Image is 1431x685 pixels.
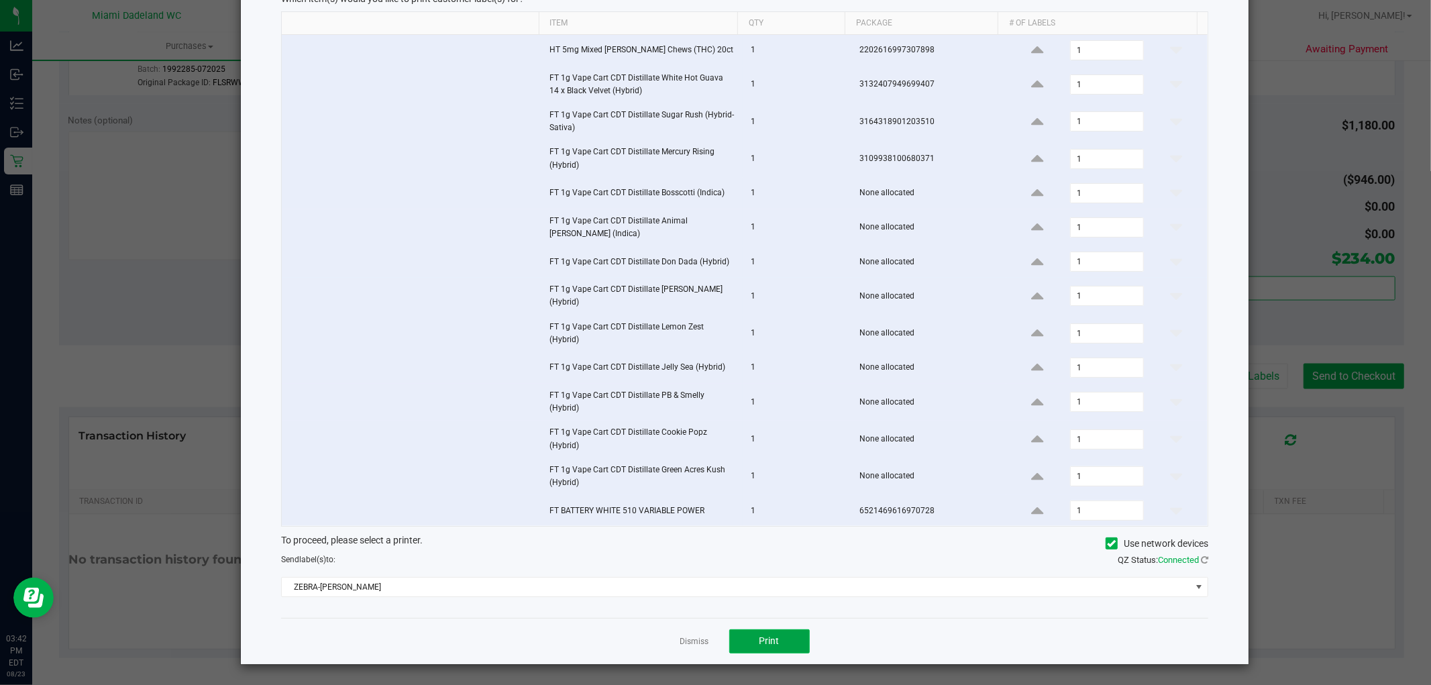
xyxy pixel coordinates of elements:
a: Dismiss [680,636,709,647]
td: FT 1g Vape Cart CDT Distillate Bosscotti (Indica) [541,178,743,209]
span: ZEBRA-[PERSON_NAME] [282,578,1191,596]
td: 1 [743,315,851,352]
td: 1 [743,495,851,526]
td: 1 [743,103,851,140]
td: 3109938100680371 [851,140,1006,177]
iframe: Resource center [13,578,54,618]
span: label(s) [299,555,326,564]
td: None allocated [851,352,1006,384]
td: 1 [743,140,851,177]
td: 1 [743,458,851,495]
button: Print [729,629,810,653]
span: Connected [1158,555,1199,565]
td: FT BATTERY WHITE 510 VARIABLE POWER [541,495,743,526]
td: FT 1g Vape Cart CDT Distillate [PERSON_NAME] (Hybrid) [541,278,743,315]
td: 6521469616970728 [851,495,1006,526]
td: FT 1g Vape Cart CDT Distillate Lemon Zest (Hybrid) [541,315,743,352]
th: Item [539,12,737,35]
td: 3132407949699407 [851,66,1006,103]
td: 2202616997307898 [851,35,1006,66]
td: 1 [743,421,851,458]
th: Qty [737,12,845,35]
td: FT 1g Vape Cart CDT Distillate Don Dada (Hybrid) [541,246,743,278]
div: To proceed, please select a printer. [271,533,1218,554]
td: FT 1g Vape Cart CDT Distillate Animal [PERSON_NAME] (Indica) [541,209,743,246]
td: 1 [743,178,851,209]
td: FT 1g Vape Cart CDT Distillate Sugar Rush (Hybrid-Sativa) [541,103,743,140]
td: 1 [743,209,851,246]
td: None allocated [851,421,1006,458]
th: Package [845,12,998,35]
td: 1 [743,278,851,315]
td: FT 1g Vape Cart CDT Distillate Mercury Rising (Hybrid) [541,140,743,177]
span: Send to: [281,555,335,564]
td: None allocated [851,209,1006,246]
td: HT 5mg Mixed [PERSON_NAME] Chews (THC) 20ct [541,35,743,66]
td: 1 [743,246,851,278]
span: Print [759,635,780,646]
th: # of labels [998,12,1196,35]
td: 1 [743,66,851,103]
td: 1 [743,35,851,66]
td: 1 [743,384,851,421]
td: None allocated [851,384,1006,421]
td: None allocated [851,278,1006,315]
label: Use network devices [1106,537,1208,551]
td: FT 1g Vape Cart CDT Distillate Green Acres Kush (Hybrid) [541,458,743,495]
td: FT 1g Vape Cart CDT Distillate Cookie Popz (Hybrid) [541,421,743,458]
td: 1 [743,352,851,384]
td: FT 1g Vape Cart CDT Distillate White Hot Guava 14 x Black Velvet (Hybrid) [541,66,743,103]
td: FT 1g Vape Cart CDT Distillate PB & Smelly (Hybrid) [541,384,743,421]
td: None allocated [851,246,1006,278]
td: None allocated [851,458,1006,495]
td: 3164318901203510 [851,103,1006,140]
td: None allocated [851,315,1006,352]
td: FT 1g Vape Cart CDT Distillate Jelly Sea (Hybrid) [541,352,743,384]
td: None allocated [851,178,1006,209]
span: QZ Status: [1118,555,1208,565]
